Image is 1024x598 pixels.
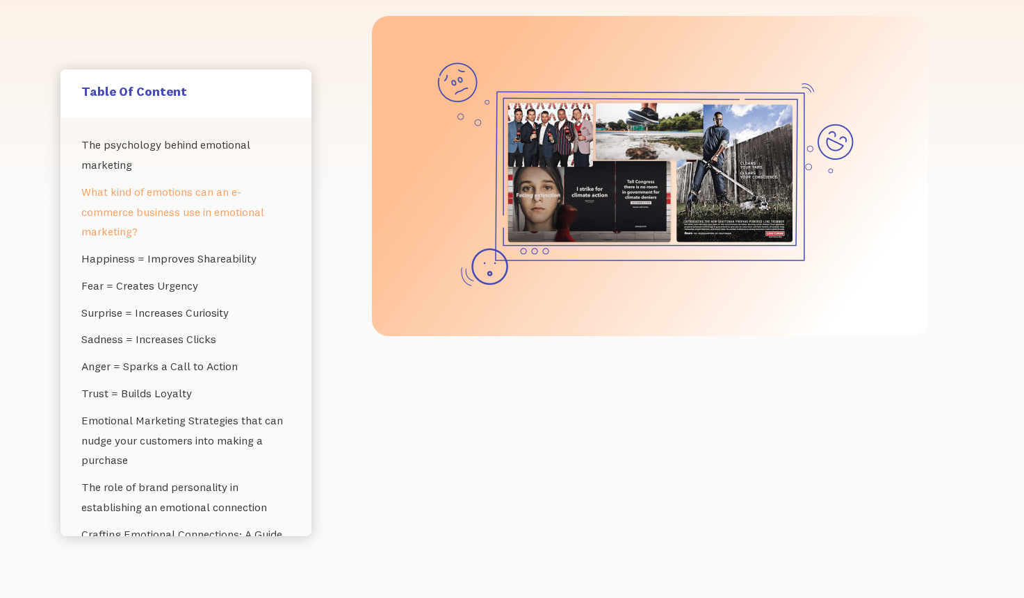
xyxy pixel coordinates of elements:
[81,178,291,245] a: What kind of emotions can an e-commerce business use in emotional marketing?
[81,407,291,474] a: Emotional Marketing Strategies that can nudge your customers into making a purchase
[81,474,291,522] a: The role of brand personality in establishing an emotional connection
[81,326,291,354] a: Sadness = Increases Clicks
[81,131,291,178] a: The psychology behind emotional marketing
[81,299,291,326] a: Surprise = Increases Curiosity
[81,272,291,299] a: Fear = Creates Urgency
[81,245,291,272] a: Happiness = Improves Shareability
[81,380,291,407] a: Trust = Builds Loyalty
[81,521,291,588] a: Crafting Emotional Connections: A Guide for E-Commerce Brands to Implement Emotional Marketing
[81,83,291,99] h5: Table Of Content
[81,354,291,381] a: Anger = Sparks a Call to Action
